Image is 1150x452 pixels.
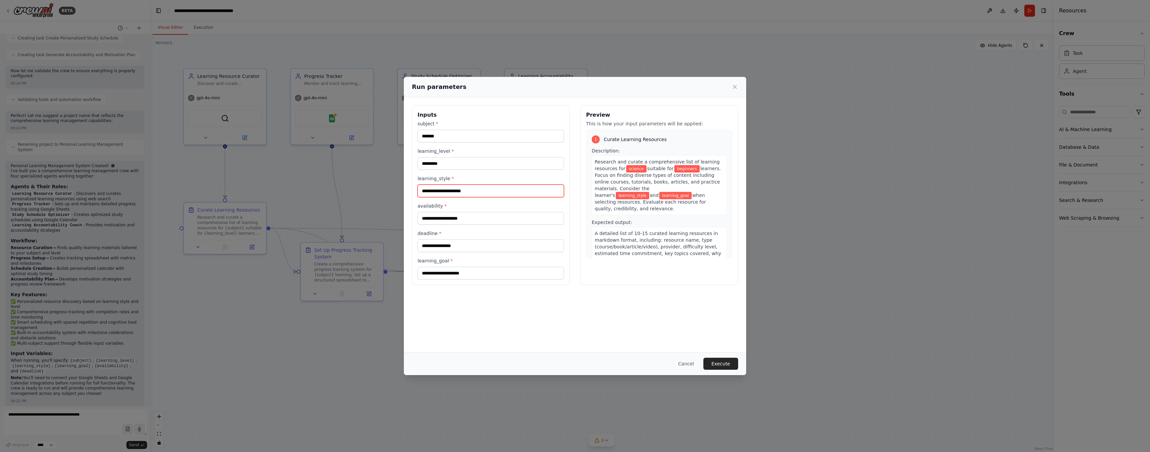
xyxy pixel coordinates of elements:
[586,120,732,127] p: This is how your input parameters will be applied:
[595,231,721,263] span: A detailed list of 10-15 curated learning resources in markdown format, including: resource name,...
[418,148,564,154] label: learning_level
[418,120,564,127] label: subject
[616,192,649,199] span: Variable: learning_style
[418,230,564,237] label: deadline
[595,166,721,198] span: learners. Focus on finding diverse types of content including online courses, tutorials, books, a...
[595,159,720,171] span: Research and curate a comprehensive list of learning resources for
[604,136,667,143] span: Curate Learning Resources
[626,165,647,173] span: Variable: subject
[592,148,620,153] span: Description:
[650,193,659,198] span: and
[659,192,692,199] span: Variable: learning_goal
[595,193,706,211] span: when selecting resources. Evaluate each resource for quality, credibility, and relevance.
[673,358,699,370] button: Cancel
[586,111,732,119] h3: Preview
[592,220,632,225] span: Expected output:
[418,111,564,119] h3: Inputs
[418,203,564,209] label: availability
[412,82,466,92] h2: Run parameters
[647,166,674,171] span: suitable for
[674,165,700,173] span: Variable: learning_level
[418,175,564,182] label: learning_style
[703,358,738,370] button: Execute
[592,135,600,143] div: 1
[418,257,564,264] label: learning_goal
